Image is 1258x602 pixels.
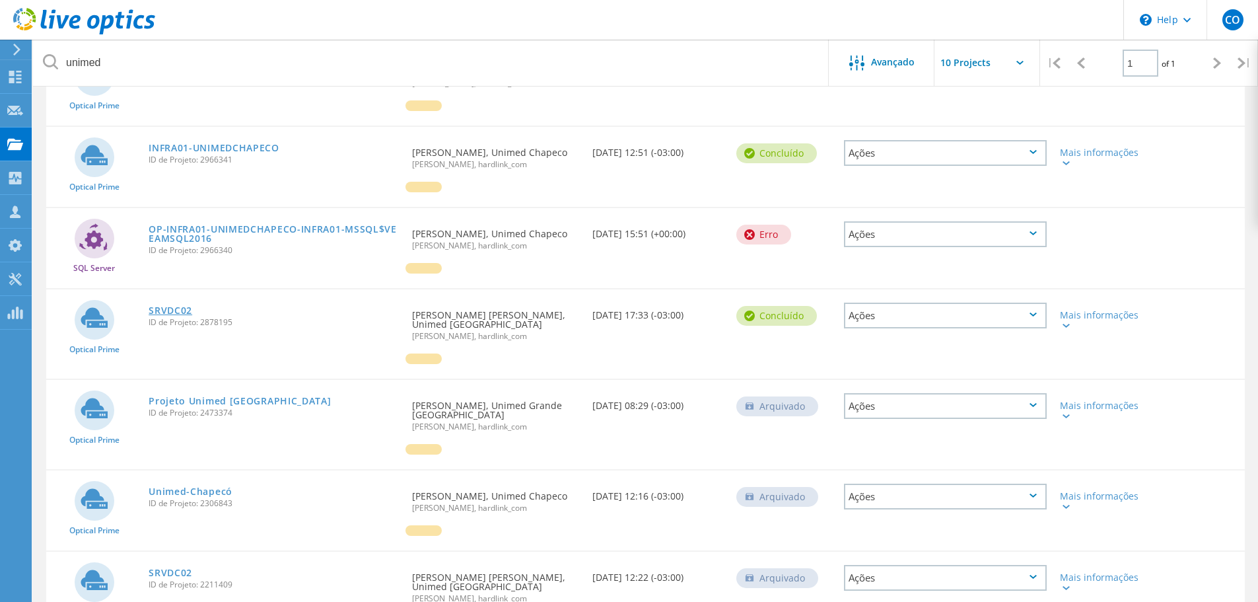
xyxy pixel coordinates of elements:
div: | [1040,40,1067,87]
span: Avançado [871,57,915,67]
a: Projeto Unimed [GEOGRAPHIC_DATA] [149,396,331,406]
div: Ações [844,221,1047,247]
span: of 1 [1162,58,1175,69]
span: Optical Prime [69,436,120,444]
div: | [1231,40,1258,87]
div: Arquivado [736,487,818,507]
span: ID de Projeto: 2473374 [149,409,399,417]
div: Ações [844,303,1047,328]
span: SQL Server [73,264,115,272]
div: [PERSON_NAME], Unimed Chapeco [405,208,585,263]
input: Pesquisar projetos por nome, proprietário, ID, empresa, etc [33,40,829,86]
div: Concluído [736,143,817,163]
div: Mais informações [1060,311,1142,329]
div: Mais informações [1060,401,1142,420]
div: [DATE] 12:51 (-03:00) [586,127,730,170]
div: Ações [844,565,1047,591]
div: [PERSON_NAME] [PERSON_NAME], Unimed [GEOGRAPHIC_DATA] [405,289,585,354]
div: [DATE] 17:33 (-03:00) [586,289,730,333]
span: CO [1225,15,1240,25]
div: [DATE] 12:22 (-03:00) [586,552,730,595]
div: Ações [844,140,1047,166]
svg: \n [1140,14,1152,26]
div: Erro [736,225,791,245]
a: Unimed-Chapecó [149,487,232,496]
a: SRVDC02 [149,306,192,315]
div: [PERSON_NAME], Unimed Grande [GEOGRAPHIC_DATA] [405,380,585,444]
span: [PERSON_NAME], hardlink_com [412,161,578,169]
span: ID de Projeto: 2306843 [149,500,399,508]
span: ID de Projeto: 2966341 [149,156,399,164]
span: [PERSON_NAME], hardlink_com [412,504,578,512]
div: [DATE] 15:51 (+00:00) [586,208,730,252]
span: [PERSON_NAME], hardlink_com [412,423,578,431]
span: [PERSON_NAME], hardlink_com [412,332,578,340]
div: Arquivado [736,568,818,588]
span: Optical Prime [69,183,120,191]
a: Live Optics Dashboard [13,28,155,37]
span: Optical Prime [69,527,120,535]
a: SRVDC02 [149,568,192,578]
div: Ações [844,484,1047,509]
div: [DATE] 12:16 (-03:00) [586,470,730,514]
span: Optical Prime [69,346,120,354]
div: Concluído [736,306,817,326]
span: ID de Projeto: 2211409 [149,581,399,589]
div: Arquivado [736,396,818,416]
div: Mais informações [1060,492,1142,510]
div: Mais informações [1060,148,1142,167]
span: ID de Projeto: 2966340 [149,246,399,254]
span: Optical Prime [69,102,120,110]
a: INFRA01-UNIMEDCHAPECO [149,143,279,153]
div: [DATE] 08:29 (-03:00) [586,380,730,424]
div: [PERSON_NAME], Unimed Chapeco [405,127,585,182]
div: Ações [844,393,1047,419]
span: [PERSON_NAME], hardlink_com [412,242,578,250]
a: OP-INFRA01-UNIMEDCHAPECO-INFRA01-MSSQL$VEEAMSQL2016 [149,225,399,243]
div: [PERSON_NAME], Unimed Chapeco [405,470,585,525]
div: Mais informações [1060,573,1142,591]
span: ID de Projeto: 2878195 [149,319,399,326]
